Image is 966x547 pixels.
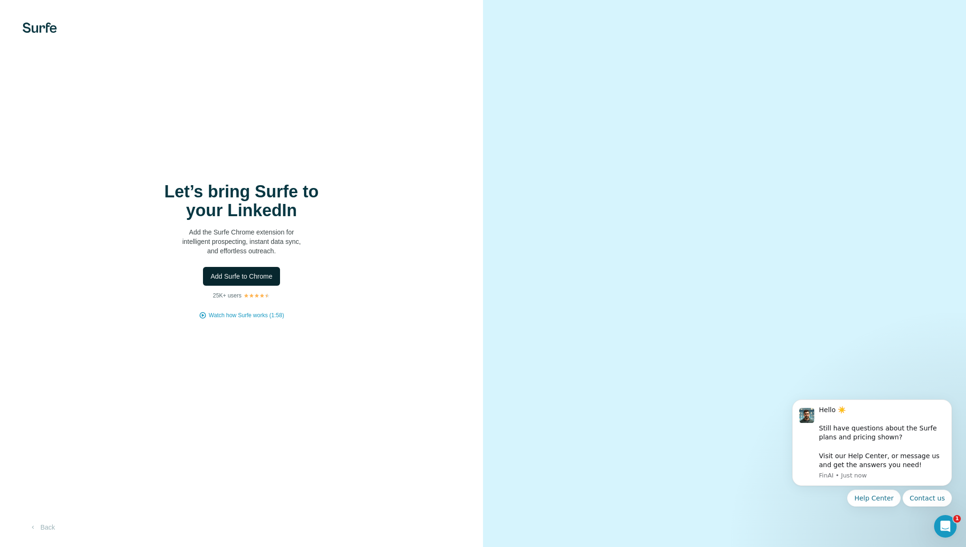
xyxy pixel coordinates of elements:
iframe: Intercom live chat [934,515,957,538]
p: 25K+ users [213,291,241,300]
button: Back [23,519,62,536]
span: Add Surfe to Chrome [210,272,273,281]
button: Add Surfe to Chrome [203,267,280,286]
p: Add the Surfe Chrome extension for intelligent prospecting, instant data sync, and effortless out... [148,227,335,256]
h1: Let’s bring Surfe to your LinkedIn [148,182,335,220]
img: Surfe's logo [23,23,57,33]
img: Rating Stars [243,293,270,298]
span: 1 [953,515,961,523]
iframe: Intercom notifications message [778,368,966,522]
button: Watch how Surfe works (1:58) [209,311,284,320]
